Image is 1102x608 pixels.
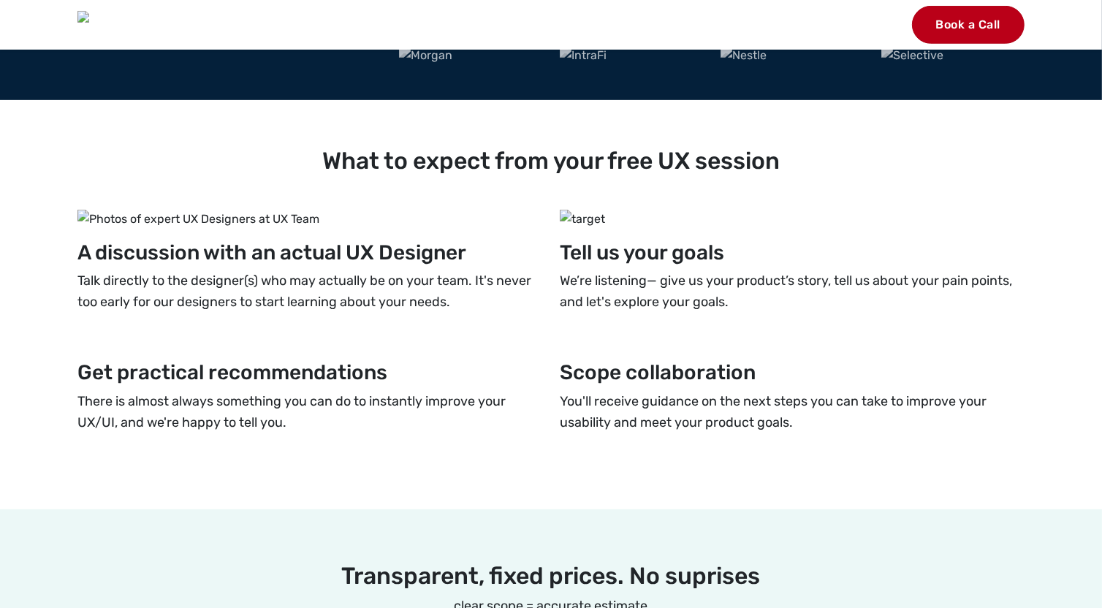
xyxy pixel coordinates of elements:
[881,46,943,65] img: Selective
[721,46,767,65] img: Nestle
[77,270,542,313] p: Talk directly to the designer(s) who may actually be on your team. It's never too early for our d...
[77,391,542,433] p: There is almost always something you can do to instantly improve your UX/UI, and we're happy to t...
[77,147,1025,175] h2: What to expect from your free UX session
[77,11,163,39] img: UX Team
[77,360,542,385] h3: Get practical recommendations
[77,210,319,229] img: Photos of expert UX Designers at UX Team
[560,360,1025,385] h3: Scope collaboration
[560,46,607,65] img: IntraFi
[77,562,1025,590] h2: Transparent, fixed prices. No suprises
[560,391,1025,433] p: You'll receive guidance on the next steps you can take to improve your usability and meet your pr...
[560,240,1025,265] h3: Tell us your goals
[399,46,452,65] img: Morgan
[912,6,1025,44] a: Book a Call
[560,270,1025,313] p: We’re listening— give us your product’s story, tell us about your pain points, and let's explore ...
[77,240,542,265] h3: A discussion with an actual UX Designer
[560,210,605,229] img: target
